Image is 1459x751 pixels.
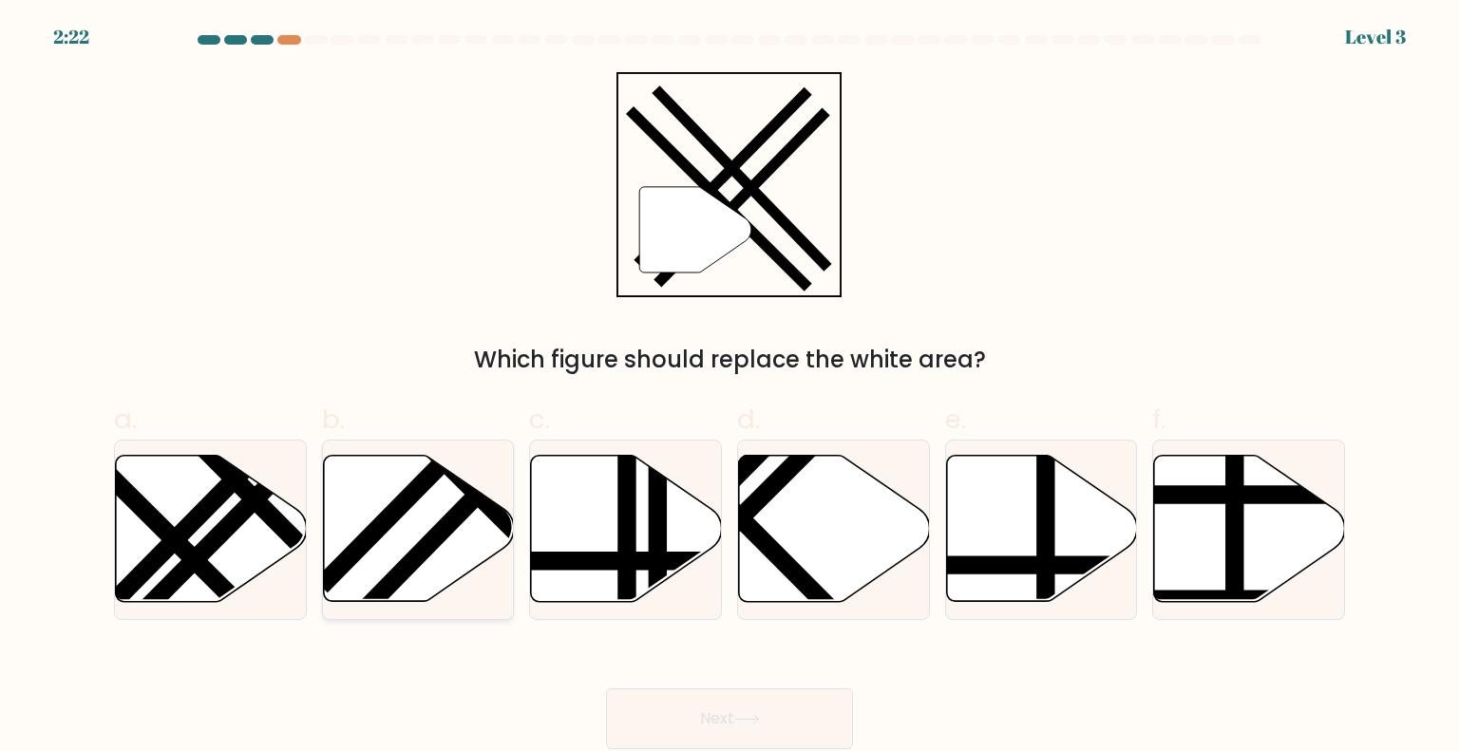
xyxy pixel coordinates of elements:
[737,401,760,438] span: d.
[1345,23,1406,51] div: Level 3
[125,343,1334,377] div: Which figure should replace the white area?
[1152,401,1165,438] span: f.
[322,401,345,438] span: b.
[606,688,853,749] button: Next
[640,187,752,272] g: "
[114,401,137,438] span: a.
[53,23,89,51] div: 2:22
[529,401,550,438] span: c.
[945,401,966,438] span: e.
